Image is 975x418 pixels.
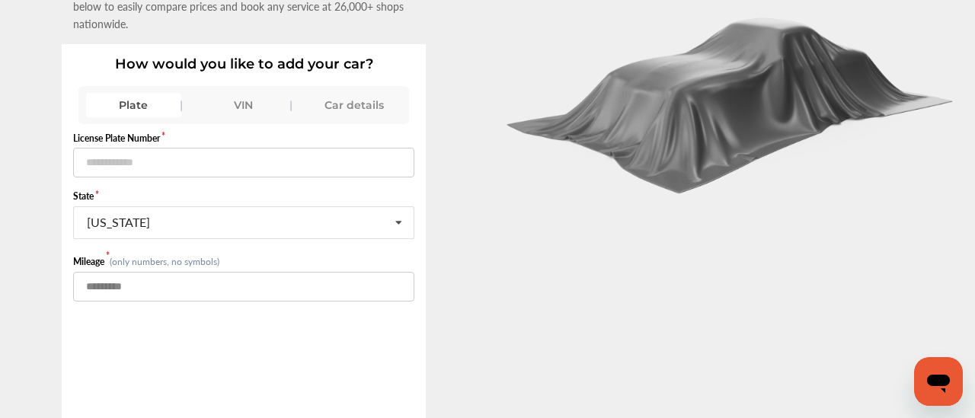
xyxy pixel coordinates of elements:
img: carCoverBlack.2823a3dccd746e18b3f8.png [497,5,965,194]
iframe: Button to launch messaging window [914,357,963,406]
div: VIN [197,93,292,117]
small: (only numbers, no symbols) [110,255,219,268]
label: License Plate Number [73,132,414,145]
label: Mileage [73,255,110,268]
label: State [73,190,414,203]
p: How would you like to add your car? [73,56,414,72]
div: Car details [306,93,401,117]
div: [US_STATE] [87,216,150,228]
div: Plate [86,93,181,117]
